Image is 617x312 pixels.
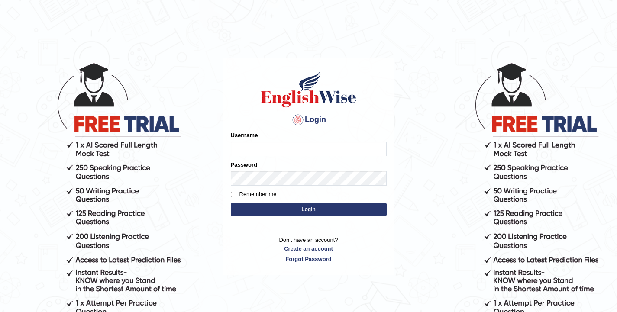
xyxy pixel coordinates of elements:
label: Username [231,131,258,139]
button: Login [231,203,387,216]
input: Remember me [231,192,236,197]
label: Remember me [231,190,277,199]
p: Don't have an account? [231,236,387,263]
a: Forgot Password [231,255,387,263]
label: Password [231,161,257,169]
a: Create an account [231,244,387,253]
h4: Login [231,113,387,127]
img: Logo of English Wise sign in for intelligent practice with AI [259,70,358,109]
